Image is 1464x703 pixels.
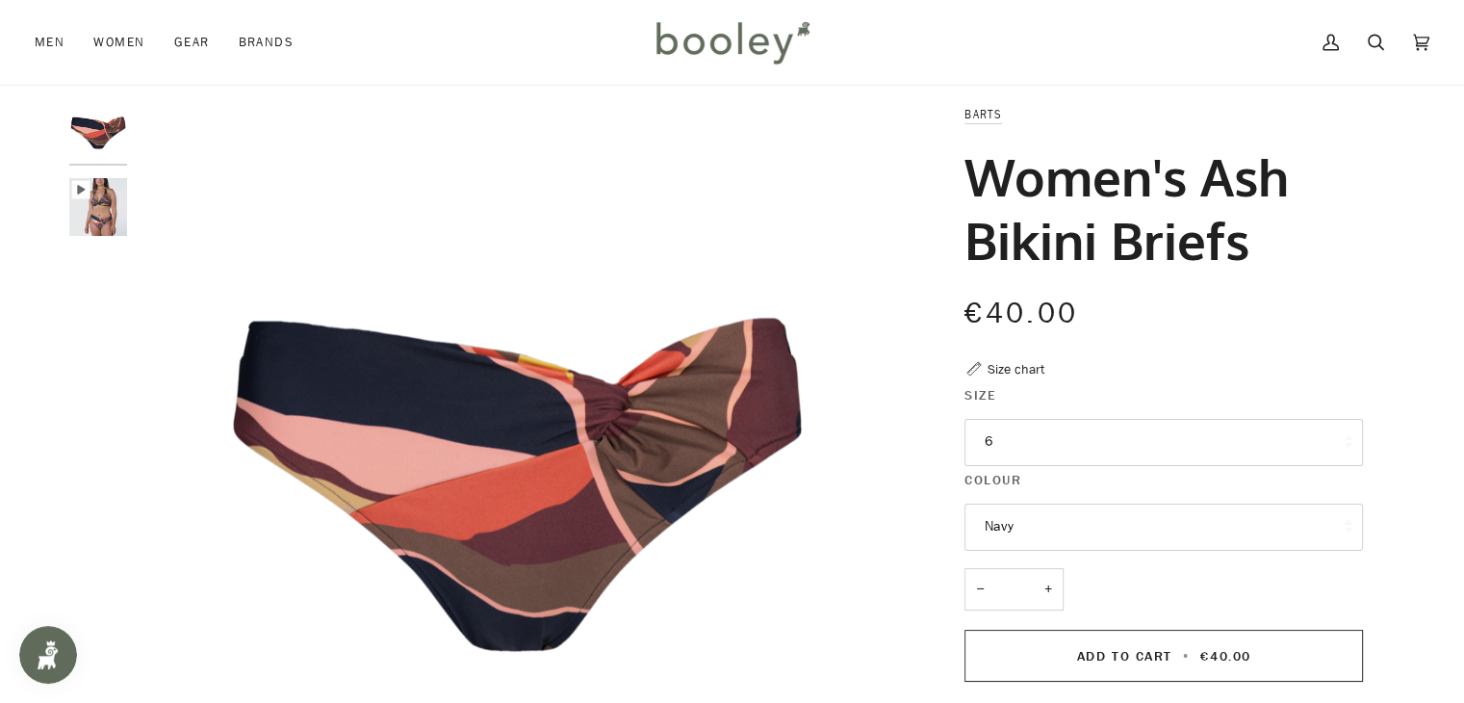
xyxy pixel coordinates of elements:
[69,178,127,236] img: Barts Women's Ash Bikini Briefs Navy - Booley Galway
[69,104,127,162] img: Barts Women's Ash Bikini Briefs Navy - Booley Galway
[174,33,210,52] span: Gear
[35,33,64,52] span: Men
[964,385,996,405] span: Size
[964,470,1021,490] span: Colour
[1200,647,1250,665] span: €40.00
[964,630,1363,682] button: Add to Cart • €40.00
[93,33,144,52] span: Women
[19,626,77,684] iframe: Button to open loyalty program pop-up
[1033,568,1064,612] button: +
[648,14,816,70] img: Booley
[1177,647,1195,665] span: •
[964,144,1348,272] h1: Women's Ash Bikini Briefs
[238,33,294,52] span: Brands
[964,504,1363,551] button: Navy
[964,568,995,612] button: −
[964,419,1363,466] button: 6
[964,106,1002,122] a: Barts
[964,568,1064,612] input: Quantity
[988,359,1044,379] div: Size chart
[964,294,1078,333] span: €40.00
[1077,647,1172,665] span: Add to Cart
